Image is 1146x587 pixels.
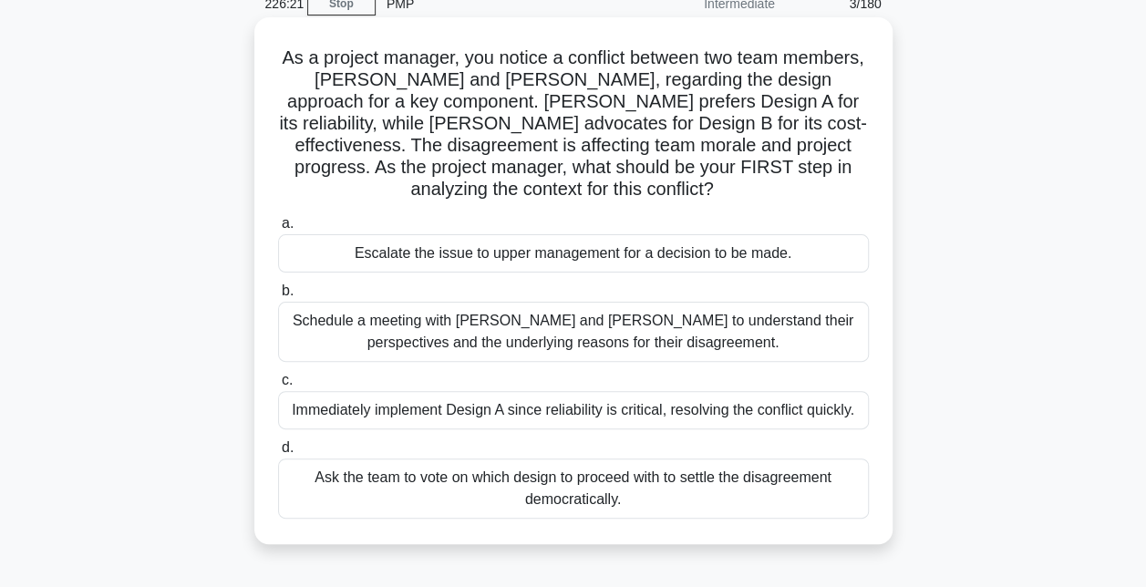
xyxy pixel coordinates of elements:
div: Escalate the issue to upper management for a decision to be made. [278,234,869,273]
span: d. [282,439,294,455]
h5: As a project manager, you notice a conflict between two team members, [PERSON_NAME] and [PERSON_N... [276,46,871,201]
div: Immediately implement Design A since reliability is critical, resolving the conflict quickly. [278,391,869,429]
span: a. [282,215,294,231]
div: Schedule a meeting with [PERSON_NAME] and [PERSON_NAME] to understand their perspectives and the ... [278,302,869,362]
div: Ask the team to vote on which design to proceed with to settle the disagreement democratically. [278,458,869,519]
span: b. [282,283,294,298]
span: c. [282,372,293,387]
